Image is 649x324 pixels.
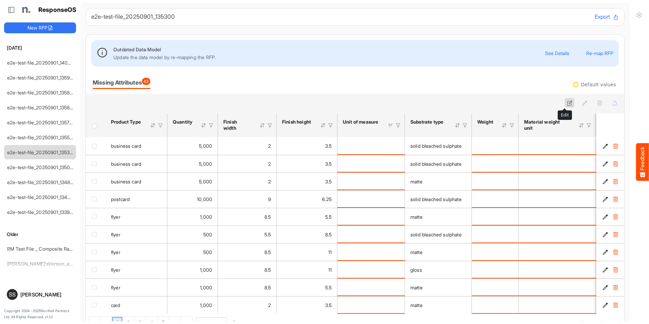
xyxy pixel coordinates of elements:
[472,190,519,208] td: is template cell Column Header httpsnorthellcomontologiesmapping-rulesmaterialhasmaterialweight
[524,119,570,131] div: Material weight unit
[596,155,626,173] td: 6d8d7b87-7c6d-4bf5-9b7f-ee92fa33cd59 is template cell Column Header
[612,196,619,203] button: Delete
[7,164,76,170] a: e2e-test-file_20250901_135040
[106,296,167,314] td: card is template cell Column Header product-type
[325,214,332,220] span: 5.5
[405,261,472,278] td: gloss is template cell Column Header httpsnorthellcomontologiesmapping-rulesmaterialhassubstratem...
[602,196,609,203] button: Edit
[218,208,277,226] td: 8.5 is template cell Column Header httpsnorthellcomontologiesmapping-rulesmeasurementhasfinishsiz...
[218,261,277,278] td: 8.5 is template cell Column Header httpsnorthellcomontologiesmapping-rulesmeasurementhasfinishsiz...
[343,119,379,125] div: Unit of measure
[203,249,212,255] span: 500
[264,285,271,290] span: 8.5
[472,155,519,173] td: is template cell Column Header httpsnorthellcomontologiesmapping-rulesmaterialhasmaterialweight
[113,53,545,61] p: Update the data model by re-mapping the RFP.
[86,278,106,296] td: checkbox
[472,243,519,261] td: is template cell Column Header httpsnorthellcomontologiesmapping-rulesmaterialhasmaterialweight
[277,155,337,173] td: 3.5 is template cell Column Header httpsnorthellcomontologiesmapping-rulesmeasurementhasfinishsiz...
[277,208,337,226] td: 5.5 is template cell Column Header httpsnorthellcomontologiesmapping-rulesmeasurementhasfinishsiz...
[268,179,271,184] span: 2
[602,178,609,185] button: Edit
[410,285,423,290] span: matte
[106,190,167,208] td: postcard is template cell Column Header product-type
[337,190,405,208] td: is template cell Column Header httpsnorthellcomontologiesmapping-rulesmeasurementhasunitofmeasure
[602,231,609,238] button: Edit
[586,51,613,56] button: Re-map RFP
[586,122,592,128] div: Filter Icon
[218,296,277,314] td: 2 is template cell Column Header httpsnorthellcomontologiesmapping-rulesmeasurementhasfinishsizew...
[595,13,619,21] button: Export
[509,122,515,128] div: Filter Icon
[111,214,120,220] span: flyer
[519,296,596,314] td: is template cell Column Header httpsnorthellcomontologiesmapping-rulesmaterialhasmaterialweightunit
[612,161,619,167] button: Delete
[410,143,462,149] span: solid bleached sulphate
[218,243,277,261] td: 8.5 is template cell Column Header httpsnorthellcomontologiesmapping-rulesmeasurementhasfinishsiz...
[86,173,106,190] td: checkbox
[111,161,141,167] span: business card
[267,122,273,128] div: Filter Icon
[208,122,214,128] div: Filter Icon
[200,285,212,290] span: 1,000
[277,278,337,296] td: 5.5 is template cell Column Header httpsnorthellcomontologiesmapping-rulesmeasurementhasfinishsiz...
[86,190,106,208] td: checkbox
[106,155,167,173] td: business card is template cell Column Header product-type
[7,90,75,95] a: e2e-test-file_20250901_135859
[4,22,76,33] button: New RFP
[519,173,596,190] td: is template cell Column Header httpsnorthellcomontologiesmapping-rulesmaterialhasmaterialweightunit
[410,196,462,202] span: solid bleached sulphate
[106,278,167,296] td: flyer is template cell Column Header product-type
[325,285,332,290] span: 5.5
[612,143,619,149] button: Delete
[7,120,75,125] a: e2e-test-file_20250901_135720
[472,296,519,314] td: is template cell Column Header httpsnorthellcomontologiesmapping-rulesmaterialhasmaterialweight
[405,243,472,261] td: matte is template cell Column Header httpsnorthellcomontologiesmapping-rulesmaterialhassubstratem...
[86,113,106,137] th: Header checkbox
[612,214,619,220] button: Delete
[199,179,212,184] span: 5,000
[405,173,472,190] td: matte is template cell Column Header httpsnorthellcomontologiesmapping-rulesmaterialhassubstratem...
[86,296,106,314] td: checkbox
[106,243,167,261] td: flyer is template cell Column Header product-type
[111,302,120,308] span: card
[277,137,337,155] td: 3.5 is template cell Column Header httpsnorthellcomontologiesmapping-rulesmeasurementhasfinishsiz...
[596,296,626,314] td: 222bdb75-8d79-411a-9eaf-a081e4c8db5e is template cell Column Header
[405,208,472,226] td: matte is template cell Column Header httpsnorthellcomontologiesmapping-rulesmaterialhassubstratem...
[337,155,405,173] td: is template cell Column Header httpsnorthellcomontologiesmapping-rulesmeasurementhasunitofmeasure
[410,267,422,273] span: gloss
[405,137,472,155] td: solid bleached sulphate is template cell Column Header httpsnorthellcomontologiesmapping-rulesmat...
[602,267,609,273] button: Edit
[218,278,277,296] td: 8.5 is template cell Column Header httpsnorthellcomontologiesmapping-rulesmeasurementhasfinishsiz...
[612,249,619,256] button: Delete
[519,243,596,261] td: is template cell Column Header httpsnorthellcomontologiesmapping-rulesmaterialhasmaterialweightunit
[93,78,150,87] div: Missing Attributes
[7,246,128,252] a: RM Test File _ Composite Rate Card [DATE]-test-edited
[167,278,218,296] td: 1000 is template cell Column Header httpsnorthellcomontologiesmapping-rulesorderhasquantity
[545,51,569,56] button: See Details
[596,226,626,243] td: 6fcbb319-1e67-4c36-bd77-af17be151f10 is template cell Column Header
[106,226,167,243] td: flyer is template cell Column Header product-type
[167,155,218,173] td: 5000 is template cell Column Header httpsnorthellcomontologiesmapping-rulesorderhasquantity
[91,14,589,20] h6: e2e-test-file_20250901_135300
[111,285,120,290] span: flyer
[264,249,271,255] span: 8.5
[218,137,277,155] td: 2 is template cell Column Header httpsnorthellcomontologiesmapping-rulesmeasurementhasfinishsizew...
[519,226,596,243] td: is template cell Column Header httpsnorthellcomontologiesmapping-rulesmaterialhasmaterialweightunit
[200,214,212,220] span: 1,000
[4,308,76,320] p: Copyright 2004 - 2025 Northell Partners Ltd. All Rights Reserved. v 1.1.0
[602,161,609,167] button: Edit
[410,119,446,125] div: Substrate type
[277,226,337,243] td: 8.5 is template cell Column Header httpsnorthellcomontologiesmapping-rulesmeasurementhasfinishsiz...
[268,196,271,202] span: 9
[111,179,141,184] span: business card
[322,196,332,202] span: 6.25
[86,261,106,278] td: checkbox
[106,137,167,155] td: business card is template cell Column Header product-type
[86,226,106,243] td: checkbox
[113,46,545,53] div: Outdated Data Model
[106,208,167,226] td: flyer is template cell Column Header product-type
[20,292,73,297] div: [PERSON_NAME]
[325,143,332,149] span: 3.5
[218,173,277,190] td: 2 is template cell Column Header httpsnorthellcomontologiesmapping-rulesmeasurementhasfinishsizew...
[277,190,337,208] td: 6.25 is template cell Column Header httpsnorthellcomontologiesmapping-rulesmeasurementhasfinishsi...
